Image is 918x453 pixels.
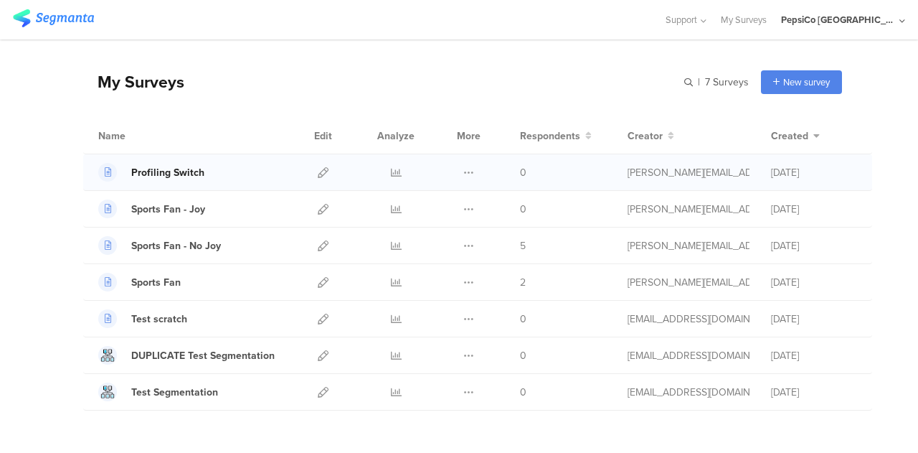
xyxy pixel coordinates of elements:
a: Profiling Switch [98,163,204,182]
div: ana.munoz@pepsico.com [628,202,749,217]
a: DUPLICATE Test Segmentation [98,346,275,365]
div: [DATE] [771,348,857,363]
button: Respondents [520,129,592,144]
span: Respondents [520,129,580,144]
div: PepsiCo [GEOGRAPHIC_DATA] [781,13,896,27]
div: [DATE] [771,385,857,400]
button: Created [771,129,820,144]
a: Sports Fan - No Joy [98,236,221,255]
div: shai@segmanta.com [628,312,749,327]
div: Sports Fan [131,275,181,290]
span: 5 [520,238,526,253]
div: Test scratch [131,312,187,327]
div: Test Segmentation [131,385,218,400]
div: shai@segmanta.com [628,348,749,363]
div: Edit [308,118,339,154]
div: [DATE] [771,165,857,180]
span: Created [771,129,808,144]
div: [DATE] [771,312,857,327]
div: [DATE] [771,275,857,290]
span: 0 [520,312,526,327]
div: Analyze [374,118,417,154]
div: More [453,118,484,154]
div: My Surveys [83,70,184,94]
a: Sports Fan [98,273,181,291]
div: Profiling Switch [131,165,204,180]
span: Support [666,13,697,27]
div: ana.munoz@pepsico.com [628,275,749,290]
div: Sports Fan - No Joy [131,238,221,253]
div: shai@segmanta.com [628,385,749,400]
span: 2 [520,275,526,290]
a: Sports Fan - Joy [98,200,205,218]
img: segmanta logo [13,9,94,27]
div: Sports Fan - Joy [131,202,205,217]
div: [DATE] [771,202,857,217]
div: [DATE] [771,238,857,253]
div: ana.munoz@pepsico.com [628,238,749,253]
div: ana.munoz@pepsico.com [628,165,749,180]
a: Test Segmentation [98,383,218,401]
div: DUPLICATE Test Segmentation [131,348,275,363]
button: Creator [628,129,674,144]
span: 0 [520,165,526,180]
span: 7 Surveys [705,75,749,90]
span: 0 [520,202,526,217]
a: Test scratch [98,309,187,328]
span: | [696,75,702,90]
span: 0 [520,385,526,400]
span: New survey [783,75,830,89]
span: Creator [628,129,663,144]
div: Name [98,129,184,144]
span: 0 [520,348,526,363]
